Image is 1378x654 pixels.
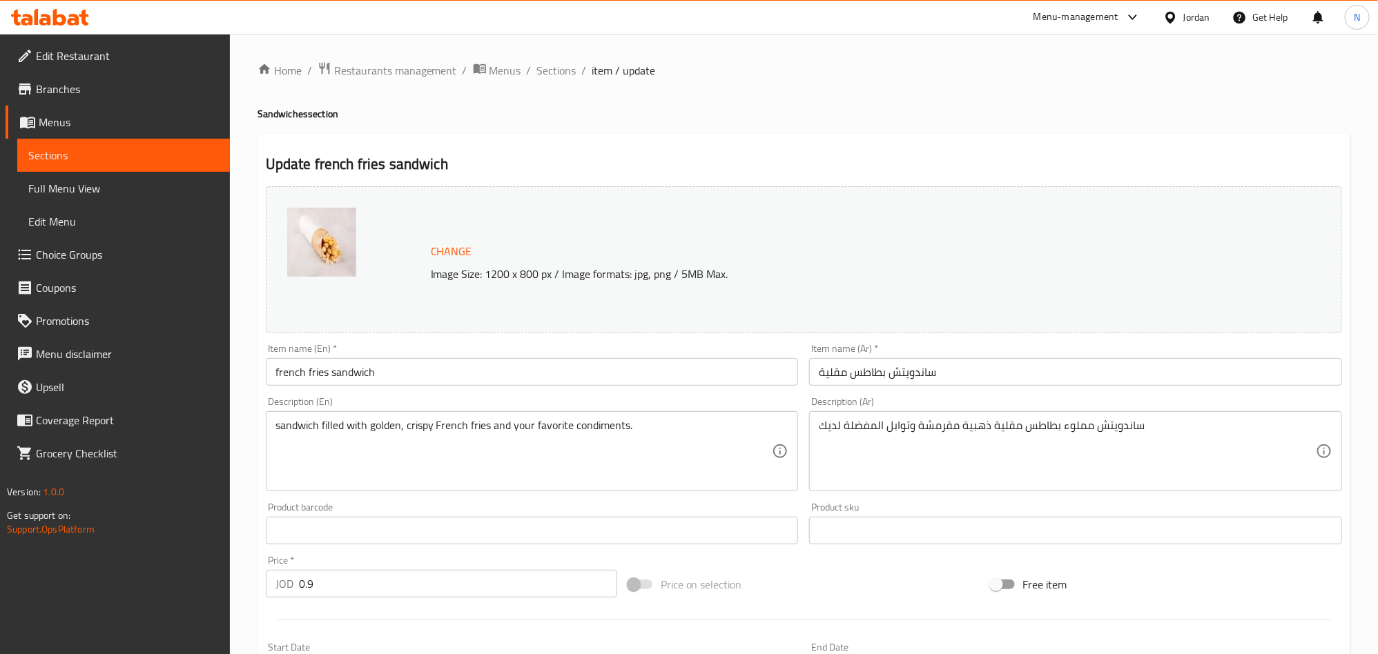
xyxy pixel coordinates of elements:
[266,154,1342,175] h2: Update french fries sandwich
[287,208,356,277] img: french_fries_sandwich638798704741118839.jpg
[28,213,219,230] span: Edit Menu
[425,237,478,266] button: Change
[28,147,219,163] span: Sections
[489,62,521,79] span: Menus
[1354,10,1360,25] span: N
[661,576,742,593] span: Price on selection
[307,62,312,79] li: /
[425,266,1201,282] p: Image Size: 1200 x 800 px / Image formats: jpg, png / 5MB Max.
[275,419,773,484] textarea: sandwich filled with golden, crispy French fries and your favorite condiments.
[819,419,1316,484] textarea: ساندويتش مملوء بطاطس مقلية ذهبية مقرمشة وتوابل المفضلة لديك
[258,107,1350,121] h4: Sandwiches section
[36,48,219,64] span: Edit Restaurant
[463,62,467,79] li: /
[431,241,472,261] span: Change
[36,279,219,296] span: Coupons
[592,62,656,79] span: item / update
[43,483,64,501] span: 1.0.0
[275,575,293,592] p: JOD
[1033,9,1118,26] div: Menu-management
[809,358,1342,386] input: Enter name Ar
[6,271,230,304] a: Coupons
[36,412,219,428] span: Coverage Report
[7,483,41,501] span: Version:
[1183,10,1210,25] div: Jordan
[36,81,219,97] span: Branches
[473,61,521,79] a: Menus
[28,180,219,197] span: Full Menu View
[17,139,230,172] a: Sections
[7,506,70,524] span: Get support on:
[6,304,230,337] a: Promotions
[6,72,230,106] a: Branches
[36,313,219,329] span: Promotions
[809,517,1342,544] input: Please enter product sku
[7,520,95,538] a: Support.OpsPlatform
[299,570,617,597] input: Please enter price
[36,379,219,395] span: Upsell
[6,106,230,139] a: Menus
[258,62,302,79] a: Home
[36,346,219,362] span: Menu disclaimer
[266,358,799,386] input: Enter name En
[582,62,587,79] li: /
[36,246,219,263] span: Choice Groups
[318,61,457,79] a: Restaurants management
[6,370,230,404] a: Upsell
[266,517,799,544] input: Please enter product barcode
[6,39,230,72] a: Edit Restaurant
[527,62,532,79] li: /
[334,62,457,79] span: Restaurants management
[17,205,230,238] a: Edit Menu
[36,445,219,462] span: Grocery Checklist
[6,437,230,470] a: Grocery Checklist
[6,404,230,437] a: Coverage Report
[1023,576,1067,593] span: Free item
[17,172,230,205] a: Full Menu View
[258,61,1350,79] nav: breadcrumb
[6,238,230,271] a: Choice Groups
[39,114,219,130] span: Menus
[537,62,576,79] a: Sections
[6,337,230,370] a: Menu disclaimer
